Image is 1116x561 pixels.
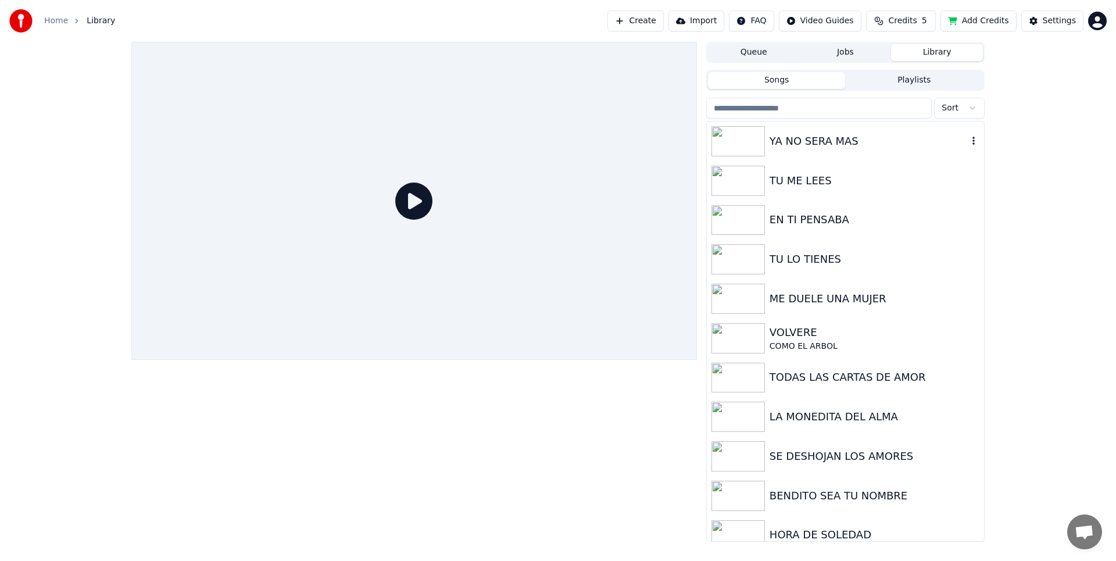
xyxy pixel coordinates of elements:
[44,15,68,27] a: Home
[708,44,800,61] button: Queue
[1043,15,1076,27] div: Settings
[729,10,774,31] button: FAQ
[866,10,936,31] button: Credits5
[770,291,979,307] div: ME DUELE UNA MUJER
[888,15,917,27] span: Credits
[779,10,861,31] button: Video Guides
[770,212,979,228] div: EN TI PENSABA
[940,10,1017,31] button: Add Credits
[770,409,979,425] div: LA MONEDITA DEL ALMA
[770,341,979,352] div: COMO EL ARBOL
[9,9,33,33] img: youka
[922,15,927,27] span: 5
[708,72,846,89] button: Songs
[770,448,979,464] div: SE DESHOJAN LOS AMORES
[44,15,115,27] nav: breadcrumb
[770,324,979,341] div: VOLVERE
[87,15,115,27] span: Library
[770,369,979,385] div: TODAS LAS CARTAS DE AMOR
[607,10,664,31] button: Create
[800,44,892,61] button: Jobs
[770,527,979,543] div: HORA DE SOLEDAD
[1021,10,1083,31] button: Settings
[770,251,979,267] div: TU LO TIENES
[1067,514,1102,549] a: Open chat
[845,72,983,89] button: Playlists
[891,44,983,61] button: Library
[668,10,724,31] button: Import
[770,173,979,189] div: TU ME LEES
[770,488,979,504] div: BENDITO SEA TU NOMBRE
[942,102,958,114] span: Sort
[770,133,968,149] div: YA NO SERA MAS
